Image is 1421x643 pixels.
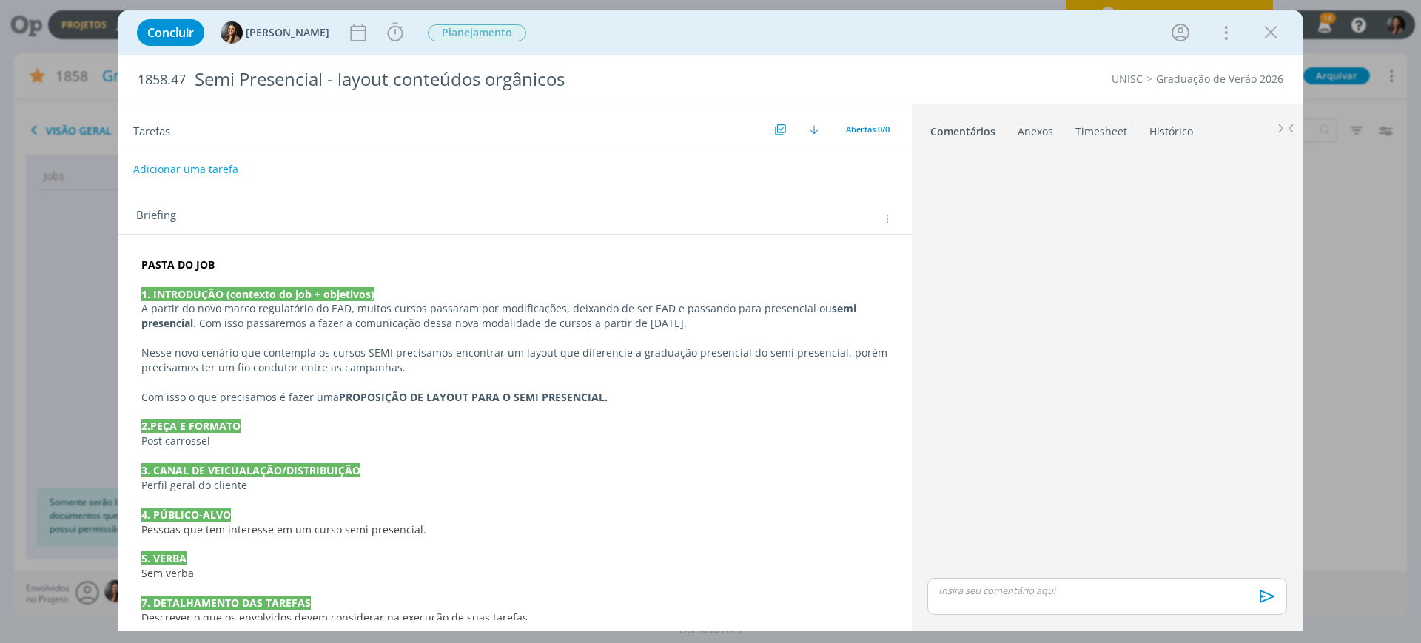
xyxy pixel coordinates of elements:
img: B [221,21,243,44]
span: Descrever o que os envolvidos devem considerar na execução de suas tarefas. [141,610,531,625]
strong: 3. CANAL DE VEICUALAÇÃO/DISTRIBUIÇÃO [141,463,360,477]
div: dialog [118,10,1303,631]
p: A partir do novo marco regulatório do EAD, muitos cursos passaram por modificações, deixando de s... [141,301,889,331]
span: Planejamento [428,24,526,41]
span: Pessoas que tem interesse em um curso semi presencial. [141,522,426,536]
strong: 1. INTRODUÇÃO (contexto do job + objetivos) [141,287,374,301]
a: Histórico [1149,118,1194,139]
div: Anexos [1018,124,1053,139]
span: Briefing [136,209,176,229]
p: Perfil geral do cliente [141,478,889,493]
p: Nesse novo cenário que contempla os cursos SEMI precisamos encontrar um layout que diferencie a g... [141,346,889,375]
span: Abertas 0/0 [846,124,890,135]
strong: 7. DETALHAMENTO DAS TAREFAS [141,596,311,610]
button: Concluir [137,19,204,46]
p: Post carrossel [141,434,889,448]
div: Semi Presencial - layout conteúdos orgânicos [189,61,800,98]
strong: 2.PEÇA E FORMATO [141,419,241,433]
a: Comentários [930,118,996,139]
span: 1858.47 [138,72,186,88]
button: Planejamento [427,24,527,42]
img: arrow-down.svg [810,125,819,134]
strong: semi presencial [141,301,859,330]
strong: PASTA DO JOB [141,257,215,272]
span: Concluir [147,27,194,38]
button: B[PERSON_NAME] [221,21,329,44]
a: UNISC [1112,72,1143,86]
span: Sem verba [141,566,194,580]
strong: 5. VERBA [141,551,187,565]
a: Timesheet [1075,118,1128,139]
button: Adicionar uma tarefa [132,156,239,183]
span: [PERSON_NAME] [246,27,329,38]
span: Tarefas [133,121,170,138]
strong: PROPOSIÇÃO DE LAYOUT PARA O SEMI PRESENCIAL. [339,390,608,404]
a: Graduação de Verão 2026 [1156,72,1283,86]
p: Com isso o que precisamos é fazer uma [141,390,889,405]
strong: 4. PÚBLICO-ALVO [141,508,231,522]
